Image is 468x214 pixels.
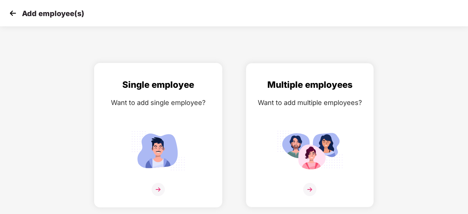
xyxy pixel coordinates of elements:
[102,97,215,108] div: Want to add single employee?
[152,183,165,196] img: svg+xml;base64,PHN2ZyB4bWxucz0iaHR0cDovL3d3dy53My5vcmcvMjAwMC9zdmciIHdpZHRoPSIzNiIgaGVpZ2h0PSIzNi...
[277,128,343,173] img: svg+xml;base64,PHN2ZyB4bWxucz0iaHR0cDovL3d3dy53My5vcmcvMjAwMC9zdmciIGlkPSJNdWx0aXBsZV9lbXBsb3llZS...
[125,128,191,173] img: svg+xml;base64,PHN2ZyB4bWxucz0iaHR0cDovL3d3dy53My5vcmcvMjAwMC9zdmciIGlkPSJTaW5nbGVfZW1wbG95ZWUiIH...
[253,97,366,108] div: Want to add multiple employees?
[22,9,84,18] p: Add employee(s)
[7,8,18,19] img: svg+xml;base64,PHN2ZyB4bWxucz0iaHR0cDovL3d3dy53My5vcmcvMjAwMC9zdmciIHdpZHRoPSIzMCIgaGVpZ2h0PSIzMC...
[303,183,316,196] img: svg+xml;base64,PHN2ZyB4bWxucz0iaHR0cDovL3d3dy53My5vcmcvMjAwMC9zdmciIHdpZHRoPSIzNiIgaGVpZ2h0PSIzNi...
[102,78,215,92] div: Single employee
[253,78,366,92] div: Multiple employees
